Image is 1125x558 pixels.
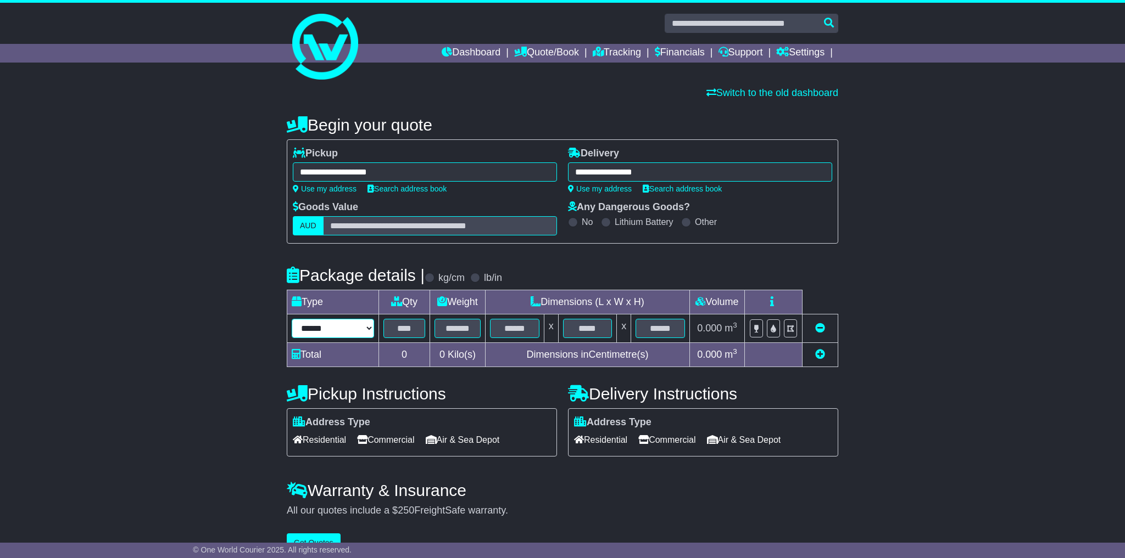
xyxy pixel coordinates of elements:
[287,385,557,403] h4: Pickup Instructions
[725,323,737,334] span: m
[442,44,500,63] a: Dashboard
[293,416,370,429] label: Address Type
[568,201,690,213] label: Any Dangerous Goods?
[695,217,717,227] label: Other
[379,343,430,367] td: 0
[439,349,445,360] span: 0
[426,431,500,448] span: Air & Sea Depot
[430,343,486,367] td: Kilo(s)
[287,266,425,284] h4: Package details |
[568,184,632,193] a: Use my address
[287,116,838,134] h4: Begin your quote
[357,431,414,448] span: Commercial
[293,148,338,160] label: Pickup
[706,87,838,98] a: Switch to the old dashboard
[293,431,346,448] span: Residential
[293,201,358,213] label: Goods Value
[617,314,631,343] td: x
[485,343,689,367] td: Dimensions in Centimetre(s)
[287,290,379,314] td: Type
[655,44,705,63] a: Financials
[582,217,593,227] label: No
[293,184,357,193] a: Use my address
[697,349,722,360] span: 0.000
[287,481,838,499] h4: Warranty & Insurance
[719,44,763,63] a: Support
[484,272,502,284] label: lb/in
[725,349,737,360] span: m
[593,44,641,63] a: Tracking
[574,431,627,448] span: Residential
[438,272,465,284] label: kg/cm
[574,416,651,429] label: Address Type
[398,505,414,516] span: 250
[287,533,341,553] button: Get Quotes
[193,545,352,554] span: © One World Courier 2025. All rights reserved.
[733,347,737,356] sup: 3
[776,44,825,63] a: Settings
[430,290,486,314] td: Weight
[367,184,447,193] a: Search address book
[287,505,838,517] div: All our quotes include a $ FreightSafe warranty.
[815,349,825,360] a: Add new item
[815,323,825,334] a: Remove this item
[287,343,379,367] td: Total
[379,290,430,314] td: Qty
[293,216,324,235] label: AUD
[485,290,689,314] td: Dimensions (L x W x H)
[733,321,737,329] sup: 3
[689,290,744,314] td: Volume
[544,314,558,343] td: x
[643,184,722,193] a: Search address book
[615,217,673,227] label: Lithium Battery
[568,385,838,403] h4: Delivery Instructions
[638,431,695,448] span: Commercial
[568,148,619,160] label: Delivery
[697,323,722,334] span: 0.000
[707,431,781,448] span: Air & Sea Depot
[514,44,579,63] a: Quote/Book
